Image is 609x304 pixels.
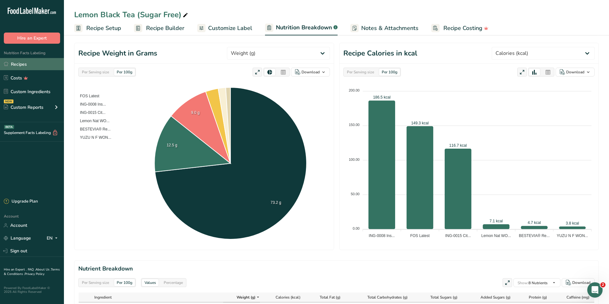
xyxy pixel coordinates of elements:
tspan: BESTEVIA® Re... [519,234,550,238]
div: Per 100g [114,69,135,76]
span: ING-0008 Ins... [75,102,106,107]
a: Nutrition Breakdown [265,20,338,36]
div: Download [572,280,590,285]
div: Upgrade Plan [4,198,38,205]
span: 8 Nutrients [518,280,548,285]
span: ING-0015 Cit... [75,110,105,115]
button: Hire an Expert [4,33,60,44]
tspan: 200.00 [349,88,360,92]
span: Recipe Setup [86,24,121,33]
tspan: ING-0015 Cit... [445,234,471,238]
span: BESTEVIA® Re... [75,127,111,131]
span: Customize Label [208,24,252,33]
span: Lemon Nat WO... [75,119,110,123]
button: Download [562,278,595,287]
span: Caffeine (mg) [566,294,589,300]
div: NEW [4,100,13,103]
span: Weight (g) [237,294,255,300]
h1: Recipe Weight in Grams [78,48,157,59]
div: Powered By FoodLabelMaker © 2025 All Rights Reserved [4,286,60,294]
a: Hire an Expert . [4,267,27,272]
span: YUZU N F WON... [75,135,111,140]
a: Terms & Conditions . [4,267,60,276]
button: Show:8 Nutrients [513,278,560,287]
tspan: Lemon Nat WO... [481,234,511,238]
span: Protein (g) [529,294,547,300]
tspan: 150.00 [349,123,360,127]
div: Values [142,279,159,286]
iframe: Intercom live chat [587,282,603,298]
span: Added Sugars (g) [480,294,511,300]
a: Recipe Builder [134,21,184,35]
tspan: YUZU N F WON... [557,234,588,238]
div: BETA [4,125,14,129]
span: 2 [600,282,605,287]
div: Download [566,69,584,75]
button: Download [556,68,595,77]
div: Lemon Black Tea (Sugar Free) [74,9,189,20]
tspan: ING-0008 Ins... [369,234,395,238]
span: FOS Latest [75,94,99,98]
span: Calories (kcal) [276,294,301,300]
span: Recipe Costing [443,24,482,33]
span: Notes & Attachments [361,24,418,33]
div: Per Serving size [344,69,377,76]
div: Per Serving size [79,279,112,286]
a: Recipe Costing [431,21,488,35]
tspan: 0.00 [353,226,359,230]
tspan: FOS Latest [410,234,430,238]
tspan: 50.00 [351,192,360,196]
span: Nutrition Breakdown [276,23,332,32]
div: Download [301,69,320,75]
div: Per 100g [379,69,400,76]
a: Notes & Attachments [350,21,418,35]
h1: Recipe Calories in kcal [343,48,417,59]
button: Download [291,68,330,77]
span: Total Carbohydrates (g) [367,294,408,300]
a: Customize Label [197,21,252,35]
span: Recipe Builder [146,24,184,33]
a: About Us . [35,267,51,272]
span: Total Sugars (g) [430,294,457,300]
h2: Nutrient Breakdown [78,264,595,273]
div: EN [47,234,60,242]
span: Show: [518,280,528,285]
div: Per Serving size [79,69,112,76]
div: Percentage [161,279,185,286]
a: Language [4,233,31,244]
span: Ingredient [94,294,112,300]
a: Privacy Policy [25,272,44,276]
a: Recipe Setup [74,21,121,35]
span: Total Fat (g) [320,294,340,300]
div: Custom Reports [4,104,43,111]
div: Per 100g [114,279,135,286]
a: FAQ . [28,267,35,272]
tspan: 100.00 [349,158,360,161]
